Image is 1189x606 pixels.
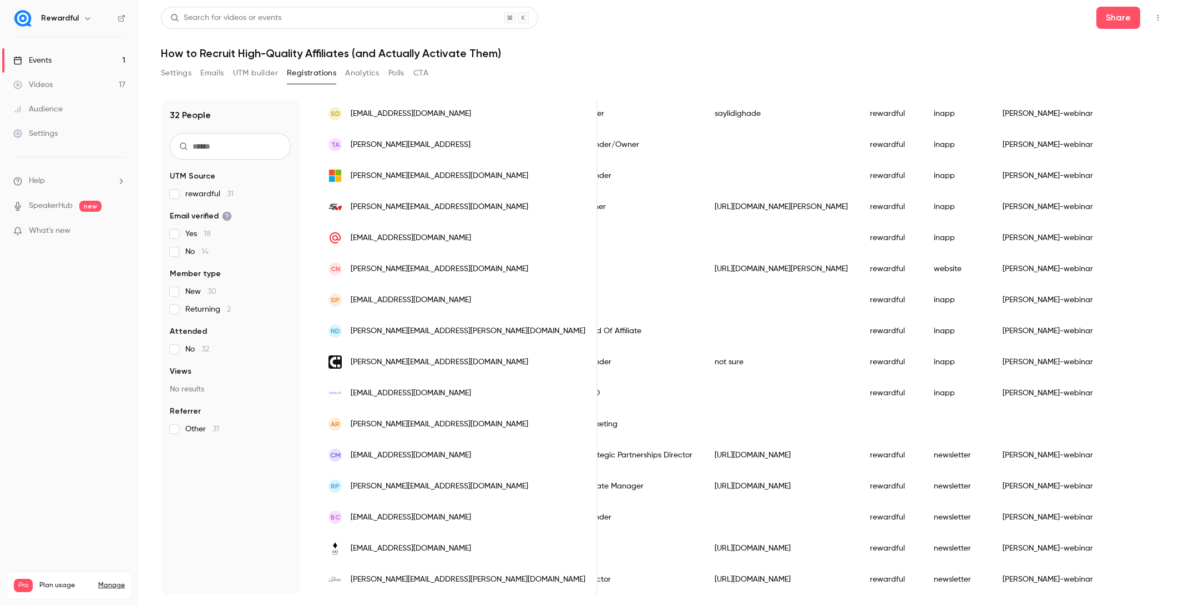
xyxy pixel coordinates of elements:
img: 100.partners [328,542,342,555]
span: Help [29,175,45,187]
div: [URL][DOMAIN_NAME] [704,440,859,471]
button: Share [1096,7,1140,29]
div: [URL][DOMAIN_NAME] [704,533,859,564]
h1: How to Recruit High-Quality Affiliates (and Actually Activate Them) [161,47,1167,60]
div: owner [571,98,704,129]
span: rewardful [185,189,234,200]
div: newsletter [923,440,991,471]
div: [URL][DOMAIN_NAME] [704,564,859,595]
span: No [185,344,209,355]
img: steadymotion.com [328,200,342,213]
span: UTM Source [170,171,215,182]
div: Ops [571,253,704,284]
div: inapp [923,284,991,315]
span: Plan usage [39,581,92,590]
h1: 32 People [170,109,211,122]
div: rewardful [859,253,923,284]
span: [PERSON_NAME][EMAIL_ADDRESS][PERSON_NAME][DOMAIN_NAME] [351,325,585,337]
div: rewardful [859,502,923,533]
span: bc [331,512,340,522]
button: Settings [161,64,191,82]
div: rewardful [859,533,923,564]
span: 30 [208,288,216,296]
div: saylidighade [704,98,859,129]
button: Polls [388,64,404,82]
div: rewardful [859,378,923,409]
div: [PERSON_NAME]-webinar [991,222,1104,253]
section: facet-groups [170,171,291,435]
div: inapp [923,160,991,191]
div: CEO [571,284,704,315]
div: Search for videos or events [170,12,281,24]
img: leadcapture.io [328,355,342,369]
span: 14 [201,248,209,256]
div: [URL][DOMAIN_NAME][PERSON_NAME] [704,191,859,222]
span: TA [331,140,340,150]
span: Member type [170,268,221,279]
div: rewardful [859,160,923,191]
div: Owner [571,191,704,222]
button: Registrations [287,64,336,82]
div: [PERSON_NAME]-webinar [991,191,1104,222]
div: [PERSON_NAME]-webinar [991,347,1104,378]
button: Emails [200,64,224,82]
div: Videos [13,79,53,90]
span: Views [170,366,191,377]
span: RP [331,481,340,491]
div: rewardful [859,471,923,502]
div: [PERSON_NAME]-webinar [991,284,1104,315]
span: No [185,246,209,257]
div: inapp [923,98,991,129]
span: [EMAIL_ADDRESS][DOMAIN_NAME] [351,450,471,461]
div: rewardful [859,284,923,315]
a: SpeakerHub [29,200,73,212]
div: rewardful [859,129,923,160]
div: Founder/Owner [571,129,704,160]
div: inapp [923,129,991,160]
span: [PERSON_NAME][EMAIL_ADDRESS][DOMAIN_NAME] [351,419,528,430]
button: Analytics [345,64,380,82]
div: Founder [571,502,704,533]
div: Marketing [571,409,704,440]
span: [EMAIL_ADDRESS][DOMAIN_NAME] [351,543,471,554]
div: Head Of Affiliate [571,315,704,347]
div: [PERSON_NAME]-webinar [991,502,1104,533]
span: [PERSON_NAME][EMAIL_ADDRESS][DOMAIN_NAME] [351,201,528,213]
button: UTM builder [233,64,278,82]
div: ceo [571,222,704,253]
div: [URL][DOMAIN_NAME] [704,471,859,502]
div: newsletter [923,502,991,533]
div: [PERSON_NAME]-webinar [991,533,1104,564]
div: [PERSON_NAME]-webinar [991,315,1104,347]
div: Strategic Partnerships Director [571,440,704,471]
img: outlook.com [328,169,342,182]
span: Pro [14,579,33,592]
img: Rewardful [14,9,32,27]
span: Yes [185,228,211,240]
span: [PERSON_NAME][EMAIL_ADDRESS][PERSON_NAME][DOMAIN_NAME] [351,574,585,585]
img: oxolo.com [328,386,342,400]
div: Affiliate Manager [571,471,704,502]
div: newsletter [923,564,991,595]
div: [URL][DOMAIN_NAME][PERSON_NAME] [704,253,859,284]
div: Founder [571,347,704,378]
span: 31 [212,425,219,433]
span: Referrer [170,406,201,417]
div: inapp [923,222,991,253]
div: inapp [923,378,991,409]
span: What's new [29,225,70,237]
span: [EMAIL_ADDRESS][DOMAIN_NAME] [351,294,471,306]
div: Settings [13,128,58,139]
span: New [185,286,216,297]
div: Founder [571,160,704,191]
span: [PERSON_NAME][EMAIL_ADDRESS][DOMAIN_NAME] [351,263,528,275]
span: [PERSON_NAME][EMAIL_ADDRESS][DOMAIN_NAME] [351,170,528,182]
li: help-dropdown-opener [13,175,125,187]
img: abeceder.co.uk [328,573,342,586]
span: CM [330,450,341,460]
iframe: Noticeable Trigger [112,226,125,236]
span: [EMAIL_ADDRESS][DOMAIN_NAME] [351,108,471,120]
img: mail.ru [328,231,342,245]
div: rewardful [859,98,923,129]
button: CTA [413,64,428,82]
